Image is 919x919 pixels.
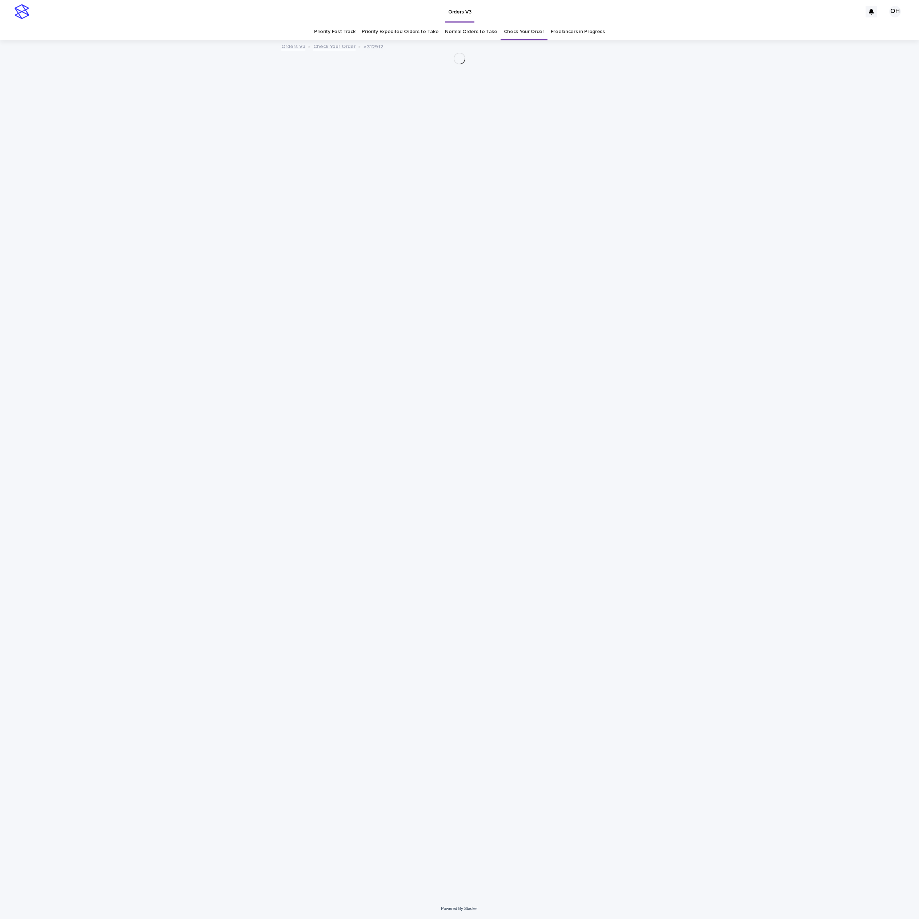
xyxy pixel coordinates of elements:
p: #312912 [364,42,383,50]
a: Orders V3 [281,42,305,50]
a: Check Your Order [313,42,356,50]
div: OH [889,6,901,17]
a: Priority Fast Track [314,23,355,40]
a: Freelancers in Progress [551,23,605,40]
a: Normal Orders to Take [445,23,497,40]
a: Check Your Order [504,23,544,40]
a: Priority Expedited Orders to Take [362,23,438,40]
img: stacker-logo-s-only.png [15,4,29,19]
a: Powered By Stacker [441,906,478,911]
